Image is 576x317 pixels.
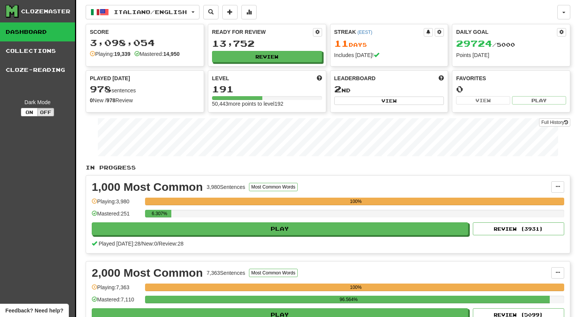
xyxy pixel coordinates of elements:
div: 50,443 more points to level 192 [212,100,322,108]
span: 978 [90,84,112,94]
span: Played [DATE]: 28 [99,241,140,247]
a: Full History [539,118,570,127]
div: 0 [456,84,566,94]
button: View [456,96,510,105]
p: In Progress [86,164,570,171]
div: Streak [334,28,424,36]
button: Review (3931) [473,222,564,235]
div: 3,980 Sentences [207,183,245,191]
div: Playing: [90,50,131,58]
div: Favorites [456,74,566,82]
span: Open feedback widget [5,307,63,314]
button: Off [37,108,54,116]
span: This week in points, UTC [439,74,444,82]
span: Leaderboard [334,74,376,82]
button: Search sentences [203,5,219,19]
div: 100% [147,198,564,205]
span: / [157,241,159,247]
span: / [140,241,142,247]
div: Ready for Review [212,28,313,36]
div: Mastered: 251 [92,210,141,222]
div: Mastered: 7,110 [92,296,141,308]
div: Playing: 3,980 [92,198,141,210]
div: 13,752 [212,39,322,48]
button: Most Common Words [249,183,298,191]
button: Review [212,51,322,62]
div: nd [334,84,444,94]
div: Includes [DATE]! [334,51,444,59]
div: New / Review [90,97,200,104]
div: 191 [212,84,322,94]
div: Score [90,28,200,36]
div: 100% [147,284,564,291]
button: On [21,108,38,116]
div: 1,000 Most Common [92,181,203,193]
button: More stats [241,5,257,19]
div: Dark Mode [6,98,69,106]
span: Level [212,74,229,82]
button: Add sentence to collection [222,5,238,19]
div: 96.564% [147,296,550,303]
span: Played [DATE] [90,74,130,82]
div: Mastered: [134,50,180,58]
button: Play [512,96,566,105]
div: Points [DATE] [456,51,566,59]
button: View [334,97,444,105]
strong: 0 [90,97,93,103]
a: (EEST) [357,30,372,35]
button: Play [92,222,468,235]
div: 3,098,054 [90,38,200,48]
span: New: 0 [142,241,157,247]
span: Score more points to level up [317,74,322,82]
span: 2 [334,84,341,94]
div: 2,000 Most Common [92,267,203,279]
span: Review: 28 [159,241,183,247]
div: 7,363 Sentences [207,269,245,277]
span: 11 [334,38,349,49]
span: Italiano / English [114,9,187,15]
strong: 978 [107,97,115,103]
span: / 5000 [456,41,515,48]
div: Day s [334,39,444,49]
strong: 19,339 [114,51,131,57]
button: Italiano/English [86,5,199,19]
button: Most Common Words [249,269,298,277]
div: sentences [90,84,200,94]
div: Playing: 7,363 [92,284,141,296]
div: 6.307% [147,210,171,217]
div: Daily Goal [456,28,557,36]
div: Clozemaster [21,8,70,15]
strong: 14,950 [163,51,180,57]
span: 29724 [456,38,492,49]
